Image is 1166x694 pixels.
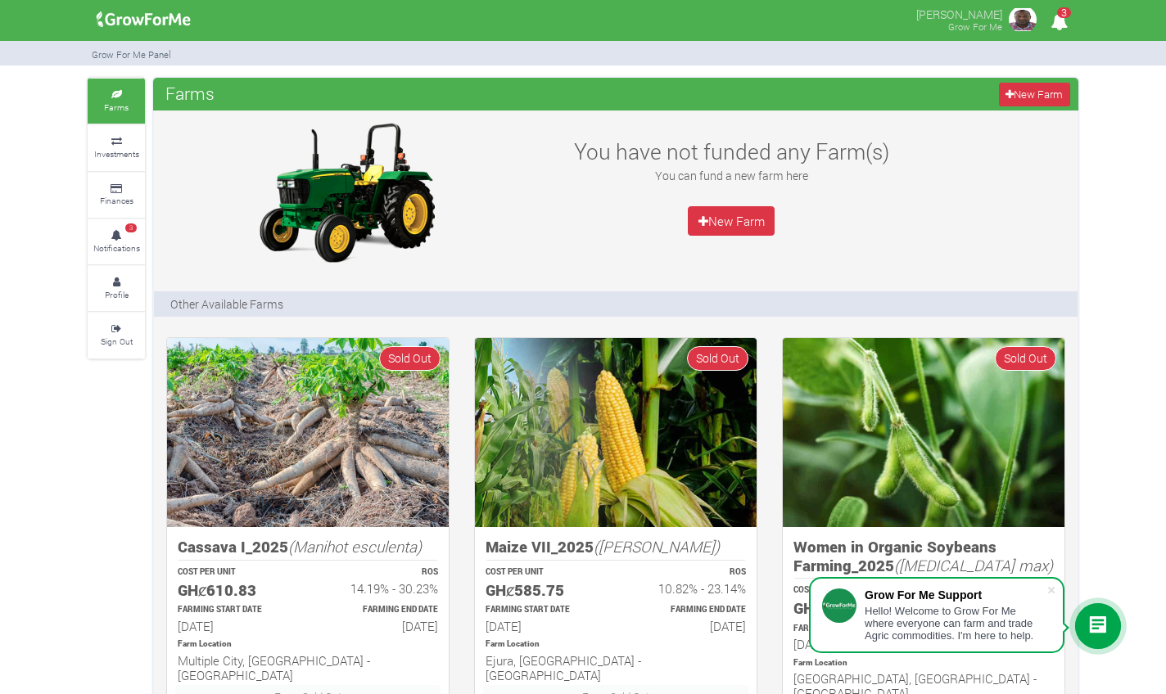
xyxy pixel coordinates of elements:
[688,206,775,236] a: New Farm
[161,77,219,110] span: Farms
[178,619,293,633] h6: [DATE]
[101,336,133,347] small: Sign Out
[323,581,438,596] h6: 14.19% - 30.23%
[793,637,909,651] h6: [DATE]
[88,125,145,170] a: Investments
[783,338,1064,527] img: growforme image
[594,536,720,557] i: ([PERSON_NAME])
[554,167,909,184] p: You can fund a new farm here
[105,289,129,300] small: Profile
[1057,7,1071,18] span: 3
[486,619,601,633] h6: [DATE]
[167,338,449,527] img: growforme image
[793,584,909,597] p: COST PER UNIT
[288,536,422,557] i: (Manihot esculenta)
[865,588,1046,602] div: Grow For Me Support
[948,20,1002,33] small: Grow For Me
[486,566,601,579] p: COST PER UNIT
[916,3,1002,23] p: [PERSON_NAME]
[1006,3,1039,36] img: growforme image
[793,657,1054,669] p: Location of Farm
[554,138,909,164] h3: You have not funded any Farm(s)
[88,79,145,124] a: Farms
[178,653,438,683] h6: Multiple City, [GEOGRAPHIC_DATA] - [GEOGRAPHIC_DATA]
[93,242,140,254] small: Notifications
[88,266,145,311] a: Profile
[100,195,133,206] small: Finances
[323,604,438,616] p: Estimated Farming End Date
[475,338,757,527] img: growforme image
[91,3,197,36] img: growforme image
[125,223,137,233] span: 3
[793,623,909,635] p: Estimated Farming Start Date
[323,566,438,579] p: ROS
[104,101,129,113] small: Farms
[92,48,171,61] small: Grow For Me Panel
[178,638,438,651] p: Location of Farm
[323,619,438,633] h6: [DATE]
[793,538,1054,575] h5: Women in Organic Soybeans Farming_2025
[1043,16,1075,31] a: 3
[486,653,746,683] h6: Ejura, [GEOGRAPHIC_DATA] - [GEOGRAPHIC_DATA]
[793,599,909,618] h5: GHȼ565.99
[178,604,293,616] p: Estimated Farming Start Date
[486,638,746,651] p: Location of Farm
[687,346,748,370] span: Sold Out
[486,538,746,557] h5: Maize VII_2025
[630,566,746,579] p: ROS
[995,346,1056,370] span: Sold Out
[88,219,145,264] a: 3 Notifications
[630,581,746,596] h6: 10.82% - 23.14%
[178,538,438,557] h5: Cassava I_2025
[170,295,283,313] p: Other Available Farms
[894,555,1053,575] i: ([MEDICAL_DATA] max)
[1043,3,1075,40] i: Notifications
[178,566,293,579] p: COST PER UNIT
[379,346,441,370] span: Sold Out
[178,581,293,600] h5: GHȼ610.83
[865,605,1046,642] div: Hello! Welcome to Grow For Me where everyone can farm and trade Agric commodities. I'm here to help.
[999,83,1070,106] a: New Farm
[486,581,601,600] h5: GHȼ585.75
[88,313,145,358] a: Sign Out
[630,604,746,616] p: Estimated Farming End Date
[244,119,449,266] img: growforme image
[88,173,145,218] a: Finances
[630,619,746,633] h6: [DATE]
[486,604,601,616] p: Estimated Farming Start Date
[94,148,139,160] small: Investments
